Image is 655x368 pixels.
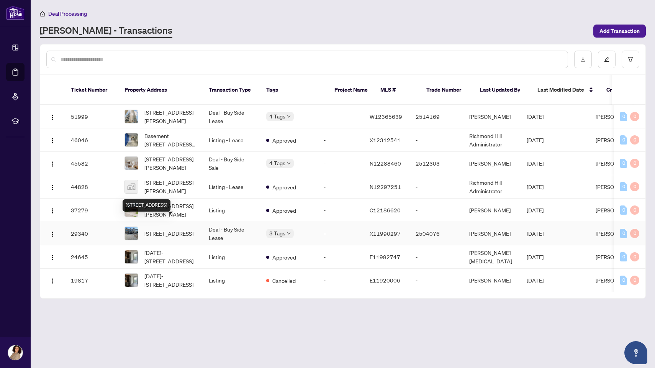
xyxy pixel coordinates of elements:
td: [PERSON_NAME] [463,199,521,222]
span: Deal Processing [48,10,87,17]
th: Last Updated By [474,75,531,105]
div: 0 [630,252,639,261]
div: 0 [620,252,627,261]
span: Approved [272,136,296,145]
td: - [409,199,463,222]
span: [STREET_ADDRESS][PERSON_NAME] [144,202,196,219]
button: download [574,51,592,68]
img: thumbnail-img [125,227,138,240]
th: Created By [600,75,646,105]
th: Ticket Number [65,75,118,105]
span: Approved [272,253,296,261]
span: [DATE]-[STREET_ADDRESS] [144,272,196,289]
span: [PERSON_NAME] [596,253,637,260]
td: Deal - Buy Side Sale [203,152,260,175]
img: thumbnail-img [125,274,138,287]
span: Approved [272,183,296,191]
span: [PERSON_NAME] [596,277,637,284]
button: Open asap [624,341,647,364]
td: Listing [203,269,260,292]
span: [PERSON_NAME] [596,230,637,237]
span: [STREET_ADDRESS][PERSON_NAME] [144,155,196,172]
td: - [318,175,364,199]
td: - [409,175,463,199]
span: Add Transaction [599,25,640,37]
img: Logo [49,255,56,261]
td: Listing [203,245,260,269]
span: 4 Tags [269,112,285,121]
button: Logo [46,110,59,123]
button: filter [622,51,639,68]
div: 0 [620,112,627,121]
span: [DATE] [527,183,544,190]
span: [STREET_ADDRESS][PERSON_NAME] [144,108,196,125]
th: Property Address [118,75,203,105]
span: down [287,232,291,235]
button: Logo [46,157,59,169]
img: Logo [49,184,56,191]
button: edit [598,51,616,68]
button: Logo [46,227,59,240]
div: 0 [630,135,639,145]
div: 0 [630,229,639,238]
td: [PERSON_NAME] [463,105,521,128]
img: Logo [49,278,56,284]
td: 19817 [65,269,118,292]
span: Last Modified Date [537,85,584,94]
span: [DATE]-[STREET_ADDRESS] [144,248,196,265]
span: download [580,57,586,62]
th: Project Name [328,75,374,105]
td: - [409,245,463,269]
td: 2512303 [409,152,463,175]
img: thumbnail-img [125,180,138,193]
td: - [318,222,364,245]
td: - [318,245,364,269]
div: 0 [630,112,639,121]
span: W12365639 [370,113,402,120]
td: 29340 [65,222,118,245]
div: 0 [630,276,639,285]
th: Transaction Type [203,75,260,105]
button: Logo [46,204,59,216]
div: 0 [620,182,627,191]
td: - [318,269,364,292]
span: [PERSON_NAME] [596,136,637,143]
span: X12312541 [370,136,401,143]
div: 0 [620,205,627,215]
td: Listing - Lease [203,175,260,199]
td: - [318,199,364,222]
td: Listing [203,199,260,222]
span: [DATE] [527,113,544,120]
td: Richmond Hill Administrator [463,128,521,152]
th: Last Modified Date [531,75,600,105]
img: thumbnail-img [125,133,138,146]
span: [DATE] [527,160,544,167]
td: - [318,128,364,152]
span: [DATE] [527,277,544,284]
img: Logo [49,114,56,120]
span: Basement [STREET_ADDRESS][PERSON_NAME] [144,131,196,148]
span: [DATE] [527,136,544,143]
span: [DATE] [527,207,544,214]
span: [STREET_ADDRESS] [144,229,193,238]
td: 24645 [65,245,118,269]
button: Add Transaction [593,25,646,38]
span: home [40,11,45,16]
img: Logo [49,208,56,214]
button: Logo [46,181,59,193]
span: 3 Tags [269,229,285,238]
span: [PERSON_NAME] [596,207,637,214]
div: 0 [630,182,639,191]
td: Deal - Buy Side Lease [203,105,260,128]
span: N12297251 [370,183,401,190]
td: 45582 [65,152,118,175]
th: MLS # [374,75,420,105]
span: filter [628,57,633,62]
span: down [287,115,291,118]
span: edit [604,57,609,62]
div: 0 [620,135,627,145]
div: 0 [620,229,627,238]
img: Logo [49,138,56,144]
td: 2504076 [409,222,463,245]
td: [PERSON_NAME] [463,222,521,245]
